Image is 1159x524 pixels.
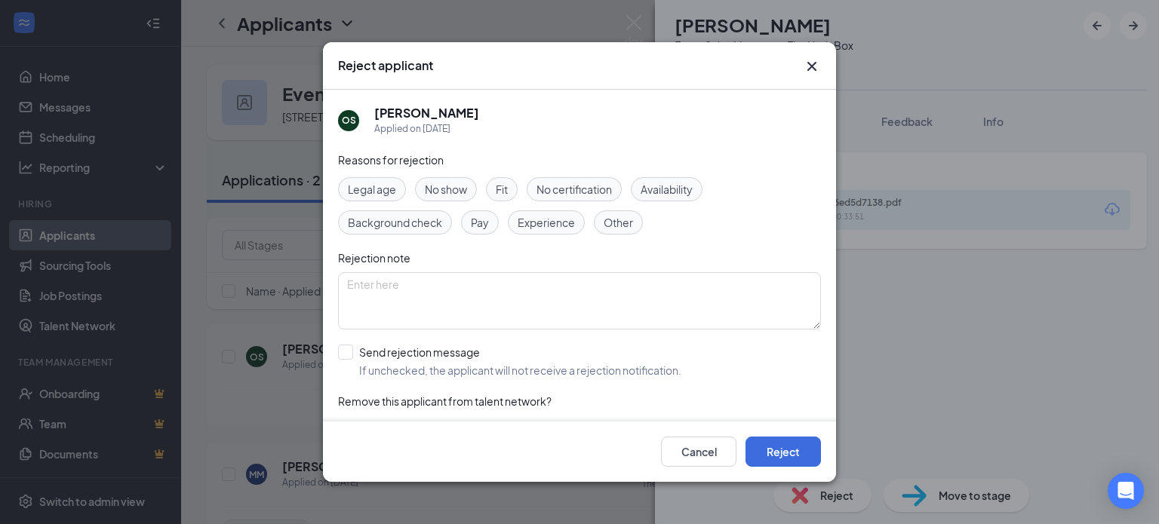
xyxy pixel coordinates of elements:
[803,57,821,75] svg: Cross
[338,394,552,408] span: Remove this applicant from talent network?
[374,105,479,121] h5: [PERSON_NAME]
[661,437,736,467] button: Cancel
[536,181,612,198] span: No certification
[348,181,396,198] span: Legal age
[803,57,821,75] button: Close
[374,121,479,136] div: Applied on [DATE]
[1108,473,1144,509] div: Open Intercom Messenger
[338,153,444,167] span: Reasons for rejection
[604,214,633,231] span: Other
[348,214,442,231] span: Background check
[641,181,693,198] span: Availability
[342,114,356,127] div: OS
[471,214,489,231] span: Pay
[425,181,467,198] span: No show
[496,181,508,198] span: Fit
[338,251,410,265] span: Rejection note
[338,57,433,74] h3: Reject applicant
[746,437,821,467] button: Reject
[518,214,575,231] span: Experience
